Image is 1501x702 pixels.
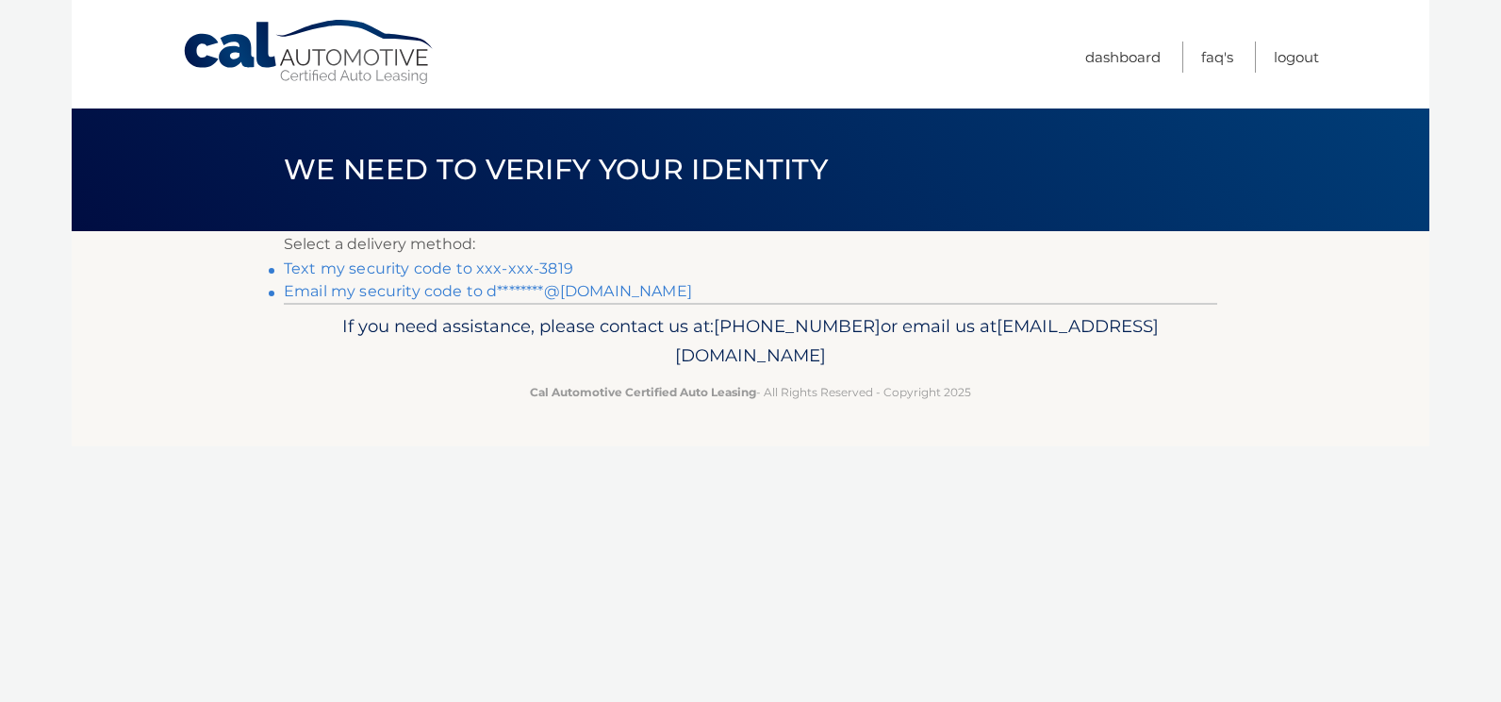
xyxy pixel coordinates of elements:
[1274,42,1319,73] a: Logout
[1085,42,1161,73] a: Dashboard
[284,231,1217,258] p: Select a delivery method:
[530,385,756,399] strong: Cal Automotive Certified Auto Leasing
[182,19,437,86] a: Cal Automotive
[1201,42,1233,73] a: FAQ's
[296,382,1205,402] p: - All Rights Reserved - Copyright 2025
[284,282,692,300] a: Email my security code to d********@[DOMAIN_NAME]
[714,315,881,337] span: [PHONE_NUMBER]
[284,259,573,277] a: Text my security code to xxx-xxx-3819
[296,311,1205,372] p: If you need assistance, please contact us at: or email us at
[284,152,828,187] span: We need to verify your identity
